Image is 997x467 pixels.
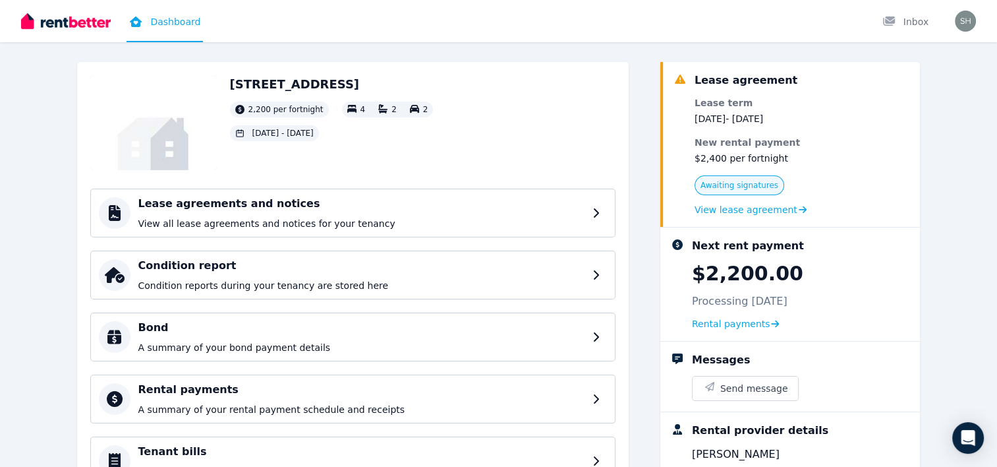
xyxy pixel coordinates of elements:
[138,341,584,354] p: A summary of your bond payment details
[882,15,928,28] div: Inbox
[230,75,434,94] h2: [STREET_ADDRESS]
[692,262,803,286] p: $2,200.00
[138,217,584,230] p: View all lease agreements and notices for your tenancy
[700,180,778,191] span: Awaiting signatures
[695,112,807,125] dd: [DATE] - [DATE]
[695,152,807,165] dd: $2,400 per fortnight
[391,105,397,114] span: 2
[695,96,807,109] dt: Lease term
[423,105,428,114] span: 2
[692,352,750,368] div: Messages
[138,403,584,416] p: A summary of your rental payment schedule and receipts
[138,279,584,292] p: Condition reports during your tenancy are stored here
[695,203,807,216] a: View lease agreement
[692,238,804,254] div: Next rent payment
[692,294,787,309] p: Processing [DATE]
[692,317,780,330] a: Rental payments
[693,377,799,400] button: Send message
[695,203,797,216] span: View lease agreement
[720,382,788,395] span: Send message
[248,104,324,115] span: 2,200 per fortnight
[21,11,111,31] img: RentBetter
[952,422,984,454] div: Open Intercom Messenger
[955,11,976,32] img: sharlsm@hotmail.com
[695,73,797,88] div: Lease agreement
[360,105,366,114] span: 4
[90,75,217,170] img: Property Url
[692,423,828,439] div: Rental provider details
[692,447,780,462] span: [PERSON_NAME]
[695,136,807,149] dt: New rental payment
[138,320,584,336] h4: Bond
[692,317,770,330] span: Rental payments
[138,382,584,398] h4: Rental payments
[138,196,584,212] h4: Lease agreements and notices
[252,128,314,139] span: [DATE] - [DATE]
[138,444,584,460] h4: Tenant bills
[138,258,584,274] h4: Condition report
